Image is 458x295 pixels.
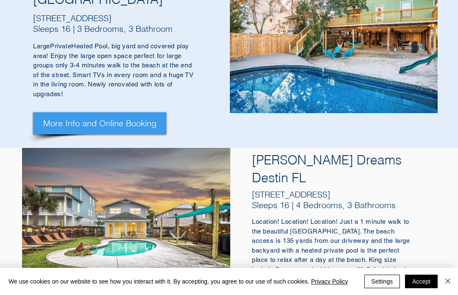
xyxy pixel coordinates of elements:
h4: [PERSON_NAME] Dreams Destin FL [252,151,413,187]
button: Accept [405,275,438,288]
button: Settings [364,275,400,288]
span: Private [50,42,71,50]
span: More Info and Online Booking [43,117,156,129]
h5: Sleeps 16 | 4 Bedrooms, 3 Bathrooms [252,200,405,210]
span: Location! Location! Location! Just a 1 minute walk to the beautiful [GEOGRAPHIC_DATA]. The beach ... [252,218,410,282]
a: More Info and Online Booking [33,112,166,134]
h5: [STREET_ADDRESS] [252,189,405,200]
button: Close [443,275,453,288]
span: Large [33,42,50,50]
img: Close [443,276,453,286]
span: Heated Pool, big yard and covered play area! Enjoy the large open space perfect for large groups ... [33,42,193,97]
a: Privacy Policy [311,278,348,285]
span: We use cookies on our website to see how you interact with it. By accepting, you agree to our use... [8,278,348,285]
h5: Sleeps 16 | 3 Bedrooms, 3 Bathroom [33,23,186,34]
h5: [STREET_ADDRESS] [33,13,186,23]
